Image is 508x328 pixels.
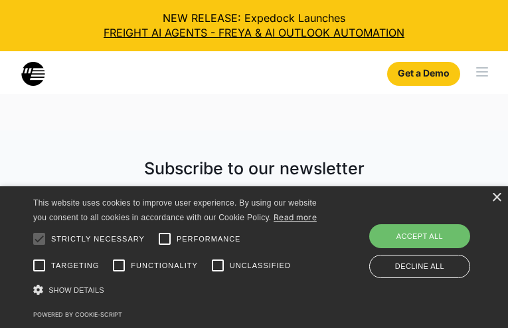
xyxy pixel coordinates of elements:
[51,234,145,245] span: Strictly necessary
[11,11,497,41] div: NEW RELEASE: Expedock Launches
[33,198,317,223] span: This website uses cookies to improve user experience. By using our website you consent to all coo...
[269,174,508,328] iframe: Chat Widget
[387,62,460,86] a: Get a Demo
[33,281,320,299] div: Show details
[33,311,122,318] a: Powered by cookie-script
[73,157,436,180] h1: Subscribe to our newsletter
[177,234,241,245] span: Performance
[48,286,104,294] span: Show details
[466,51,508,94] div: menu
[11,25,497,40] a: FREIGHT AI AGENTS - FREYA & AI OUTLOOK AUTOMATION
[51,260,99,271] span: Targeting
[131,260,197,271] span: Functionality
[230,260,291,271] span: Unclassified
